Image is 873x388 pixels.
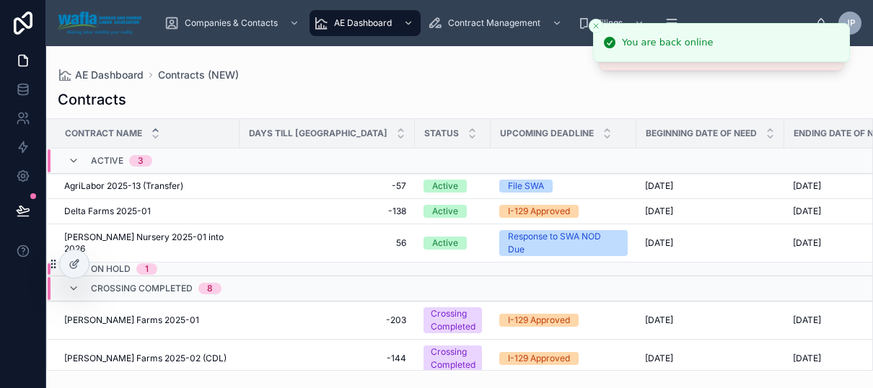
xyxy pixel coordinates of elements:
div: Response to SWA NOD Due [508,230,619,256]
a: -138 [248,206,406,217]
span: Active [91,155,123,167]
a: Contracts (NEW) [158,68,239,82]
div: Crossing Completed [431,307,475,333]
div: I-129 Approved [508,352,570,365]
a: I-129 Approved [499,205,628,218]
a: AE Dashboard [58,68,144,82]
span: Upcoming Deadline [500,128,594,139]
a: [PERSON_NAME] Nursery 2025-01 into 2026 [64,232,231,255]
button: Close toast [589,19,603,33]
a: Companies & Contacts [160,10,307,36]
div: I-129 Approved [508,314,570,327]
span: On Hold [91,263,131,275]
a: [DATE] [645,206,776,217]
div: You are back online [622,35,713,50]
a: -144 [248,353,406,364]
span: JP [845,17,856,29]
a: AgriLabor 2025-13 (Transfer) [64,180,231,192]
span: [PERSON_NAME] Farms 2025-01 [64,314,199,326]
a: I-129 Approved [499,314,628,327]
span: [DATE] [645,353,673,364]
span: [DATE] [793,180,821,192]
a: [PERSON_NAME] Farms 2025-02 (CDL) [64,353,231,364]
div: Crossing Completed [431,345,475,371]
a: [DATE] [645,353,776,364]
span: Contract Management [448,17,540,29]
span: [DATE] [793,353,821,364]
div: I-129 Approved [508,205,570,218]
span: [DATE] [645,206,673,217]
span: AgriLabor 2025-13 (Transfer) [64,180,183,192]
div: scrollable content [153,7,815,39]
span: [DATE] [645,180,673,192]
a: Crossing Completed [424,307,482,333]
a: Contract Management [424,10,569,36]
a: AE Dashboard [310,10,421,36]
div: Active [432,180,458,193]
a: 56 [248,237,406,249]
img: App logo [58,12,141,35]
span: Crossing Completed [91,283,193,294]
a: [DATE] [645,237,776,249]
a: -203 [248,314,406,326]
span: [DATE] [793,206,821,217]
a: File SWA [499,180,628,193]
div: 8 [207,283,213,294]
span: [DATE] [793,237,821,249]
span: Companies & Contacts [185,17,278,29]
a: [DATE] [645,314,776,326]
a: Filings [572,10,652,36]
span: Beginning Date of Need [646,128,757,139]
div: 1 [145,263,149,275]
a: [DATE] [645,180,776,192]
span: [DATE] [645,237,673,249]
span: Delta Farms 2025-01 [64,206,151,217]
div: File SWA [508,180,544,193]
span: Contract Name [65,128,142,139]
a: I-129 Approved [499,352,628,365]
span: AE Dashboard [75,68,144,82]
a: Crossing Completed [424,345,482,371]
h1: Contracts [58,89,126,110]
a: Delta Farms 2025-01 [64,206,231,217]
a: Active [424,237,482,250]
a: Response to SWA NOD Due [499,230,628,256]
span: [DATE] [793,314,821,326]
span: AE Dashboard [334,17,392,29]
span: Days till [GEOGRAPHIC_DATA] [249,128,387,139]
span: Status [424,128,459,139]
a: Active [424,205,482,218]
a: Active [424,180,482,193]
a: -57 [248,180,406,192]
div: Active [432,237,458,250]
div: 3 [138,155,144,167]
div: Active [432,205,458,218]
a: [PERSON_NAME] Farms 2025-01 [64,314,231,326]
span: [PERSON_NAME] Farms 2025-02 (CDL) [64,353,227,364]
span: [DATE] [645,314,673,326]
